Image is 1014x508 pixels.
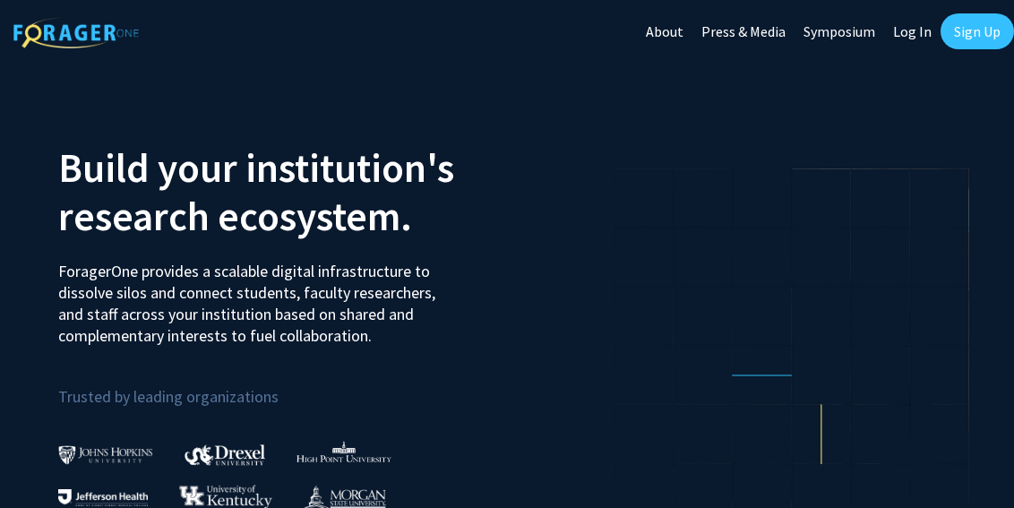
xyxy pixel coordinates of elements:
[58,445,153,464] img: Johns Hopkins University
[13,17,139,48] img: ForagerOne Logo
[58,361,494,410] p: Trusted by leading organizations
[185,444,265,465] img: Drexel University
[941,13,1014,49] a: Sign Up
[304,485,386,508] img: Morgan State University
[58,143,494,240] h2: Build your institution's research ecosystem.
[58,489,148,506] img: Thomas Jefferson University
[296,441,391,462] img: High Point University
[58,247,442,347] p: ForagerOne provides a scalable digital infrastructure to dissolve silos and connect students, fac...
